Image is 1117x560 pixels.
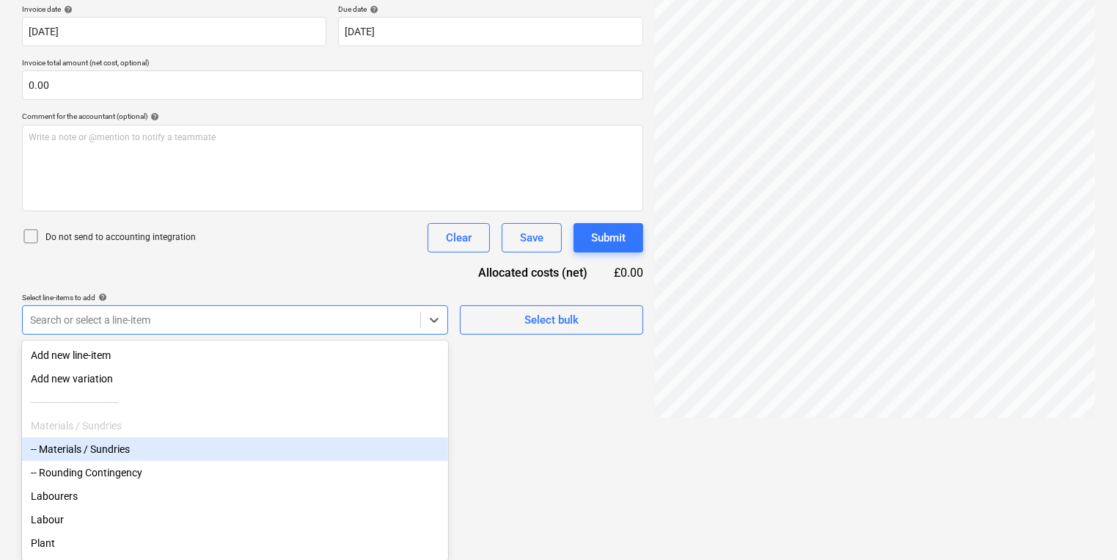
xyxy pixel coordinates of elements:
[22,17,326,46] input: Invoice date not specified
[453,264,611,281] div: Allocated costs (net)
[147,112,159,121] span: help
[338,4,642,14] div: Due date
[524,310,579,330] div: Select bulk
[95,293,107,302] span: help
[22,414,448,437] div: Materials / Sundries
[574,223,643,252] button: Submit
[22,343,448,367] div: Add new line-item
[338,17,642,46] input: Due date not specified
[22,58,643,70] p: Invoice total amount (net cost, optional)
[22,508,448,531] div: Labour
[22,4,326,14] div: Invoice date
[22,531,448,555] div: Plant
[22,461,448,484] div: -- Rounding Contingency
[22,70,643,100] input: Invoice total amount (net cost, optional)
[22,390,448,414] div: ------------------------------
[22,367,448,390] div: Add new variation
[22,293,448,302] div: Select line-items to add
[45,231,196,244] p: Do not send to accounting integration
[460,305,643,335] button: Select bulk
[502,223,562,252] button: Save
[611,264,643,281] div: £0.00
[591,228,626,247] div: Submit
[520,228,543,247] div: Save
[446,228,472,247] div: Clear
[22,437,448,461] div: -- Materials / Sundries
[1044,490,1117,560] iframe: Chat Widget
[22,484,448,508] div: Labourers
[428,223,490,252] button: Clear
[61,5,73,14] span: help
[22,112,643,121] div: Comment for the accountant (optional)
[367,5,378,14] span: help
